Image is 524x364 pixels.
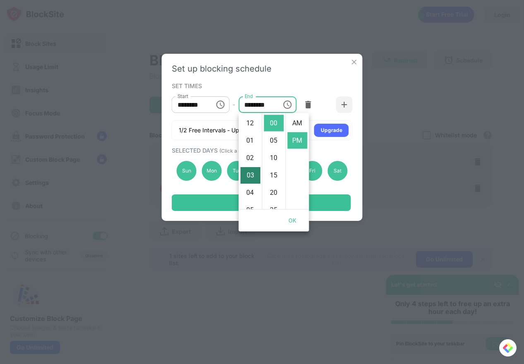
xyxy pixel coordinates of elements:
[239,113,262,209] ul: Select hours
[264,184,284,201] li: 20 minutes
[179,126,294,134] div: 1/2 Free Intervals - Upgrade for 5 intervals
[178,93,188,100] label: Start
[212,96,228,113] button: Choose time, selected time is 12:00 AM
[219,148,281,154] span: (Click a day to deactivate)
[350,58,358,66] img: x-button.svg
[240,115,260,132] li: 12 hours
[244,93,253,100] label: End
[279,96,296,113] button: Choose time, selected time is 3:00 PM
[327,161,347,181] div: Sat
[240,202,260,218] li: 5 hours
[240,150,260,166] li: 2 hours
[264,150,284,166] li: 10 minutes
[177,161,197,181] div: Sun
[262,113,286,209] ul: Select minutes
[303,161,322,181] div: Fri
[172,64,353,74] div: Set up blocking schedule
[227,161,247,181] div: Tue
[264,132,284,149] li: 5 minutes
[264,167,284,184] li: 15 minutes
[264,115,284,132] li: 0 minutes
[172,82,351,89] div: SET TIMES
[286,113,309,209] ul: Select meridiem
[240,167,260,184] li: 3 hours
[321,126,342,134] div: Upgrade
[288,132,308,149] li: PM
[240,132,260,149] li: 1 hours
[233,100,235,109] div: -
[172,147,351,154] div: SELECTED DAYS
[240,184,260,201] li: 4 hours
[288,115,308,132] li: AM
[279,213,306,228] button: OK
[264,202,284,218] li: 25 minutes
[202,161,221,181] div: Mon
